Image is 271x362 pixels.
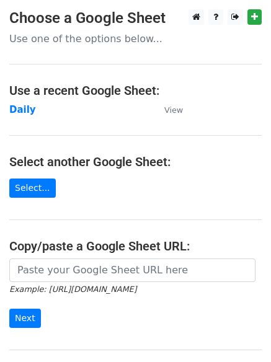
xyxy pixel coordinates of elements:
[152,104,183,115] a: View
[9,154,262,169] h4: Select another Google Sheet:
[9,309,41,328] input: Next
[9,83,262,98] h4: Use a recent Google Sheet:
[9,239,262,254] h4: Copy/paste a Google Sheet URL:
[9,258,255,282] input: Paste your Google Sheet URL here
[9,285,136,294] small: Example: [URL][DOMAIN_NAME]
[9,32,262,45] p: Use one of the options below...
[9,179,56,198] a: Select...
[9,9,262,27] h3: Choose a Google Sheet
[164,105,183,115] small: View
[9,104,36,115] a: Daily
